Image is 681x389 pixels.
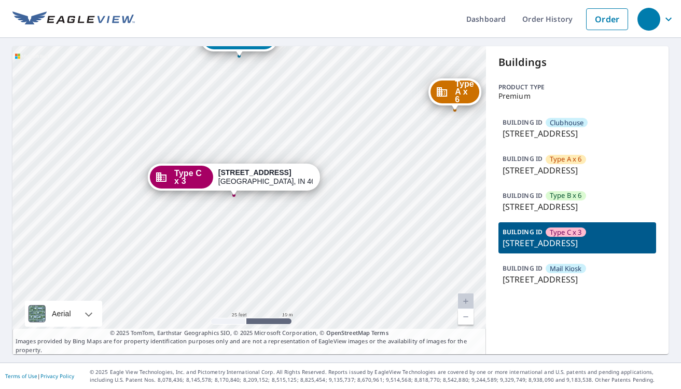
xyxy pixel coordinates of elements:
span: Type C x 3 [550,227,582,237]
a: Current Level 20, Zoom Out [458,309,474,325]
img: EV Logo [12,11,135,27]
p: [STREET_ADDRESS] [503,273,652,286]
p: BUILDING ID [503,118,543,127]
div: Aerial [25,301,102,327]
span: Type A x 6 [455,80,474,103]
p: Images provided by Bing Maps are for property identification purposes only and are not a represen... [12,329,486,355]
p: [STREET_ADDRESS] [503,237,652,249]
p: Premium [498,92,656,100]
div: Dropped pin, building Type A x 6, Commercial property, 2025 Runaway Bay Dr Indianapolis, IN 46224 [428,78,481,111]
a: Privacy Policy [40,372,74,380]
p: BUILDING ID [503,191,543,200]
p: [STREET_ADDRESS] [503,200,652,213]
p: BUILDING ID [503,264,543,273]
span: Type A x 6 [550,154,582,164]
span: Mail Kiosk [550,264,582,274]
p: Buildings [498,55,656,70]
div: [GEOGRAPHIC_DATA], IN 46224 [218,168,313,186]
strong: [STREET_ADDRESS] [218,168,291,177]
p: BUILDING ID [503,154,543,163]
span: © 2025 TomTom, Earthstar Geographics SIO, © 2025 Microsoft Corporation, © [110,329,388,338]
p: [STREET_ADDRESS] [503,127,652,140]
span: Clubhouse [550,118,583,128]
p: © 2025 Eagle View Technologies, Inc. and Pictometry International Corp. All Rights Reserved. Repo... [90,368,676,384]
div: Aerial [49,301,74,327]
p: Product type [498,83,656,92]
a: Order [586,8,628,30]
span: Type B x 6 [550,191,582,200]
span: Type C x 3 [174,169,208,185]
div: Dropped pin, building Type C x 3, Commercial property, 6030 Baywind Pl Indianapolis, IN 46224 [148,164,320,196]
p: | [5,373,74,379]
a: Terms [371,329,388,337]
a: Terms of Use [5,372,37,380]
a: OpenStreetMap [326,329,370,337]
p: BUILDING ID [503,227,543,236]
p: [STREET_ADDRESS] [503,164,652,177]
a: Current Level 20, Zoom In Disabled [458,293,474,309]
